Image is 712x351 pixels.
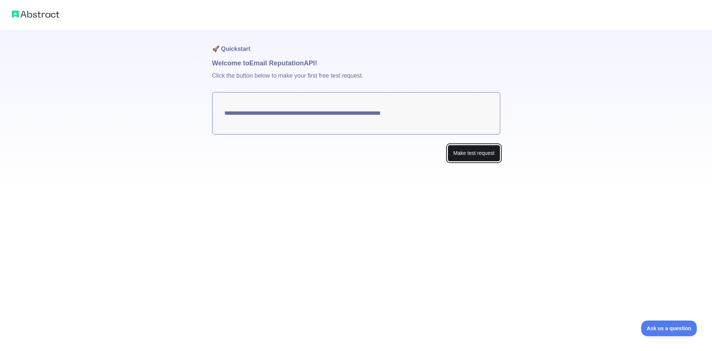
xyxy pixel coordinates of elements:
[212,58,500,68] h1: Welcome to Email Reputation API!
[212,30,500,58] h1: 🚀 Quickstart
[212,68,500,92] p: Click the button below to make your first free test request.
[641,321,697,336] iframe: Toggle Customer Support
[12,9,59,19] img: Abstract logo
[448,145,500,162] button: Make test request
